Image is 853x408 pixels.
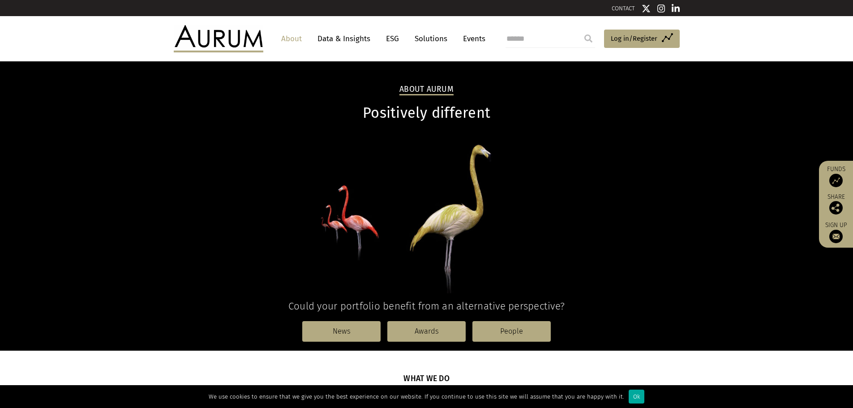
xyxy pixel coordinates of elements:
a: Log in/Register [604,30,680,48]
a: Solutions [410,30,452,47]
img: Aurum [174,25,263,52]
img: Sign up to our newsletter [829,230,843,243]
a: Funds [823,165,849,187]
img: Linkedin icon [672,4,680,13]
h1: Positively different [174,104,680,122]
a: CONTACT [612,5,635,12]
h2: About Aurum [399,85,454,95]
img: Instagram icon [657,4,665,13]
input: Submit [579,30,597,47]
a: About [277,30,306,47]
div: Ok [629,390,644,404]
a: Events [459,30,485,47]
a: ESG [381,30,403,47]
span: Log in/Register [611,33,657,44]
a: Sign up [823,221,849,243]
img: Share this post [829,201,843,215]
img: Access Funds [829,174,843,187]
a: News [302,321,381,342]
a: Awards [387,321,466,342]
a: Data & Insights [313,30,375,47]
a: People [472,321,551,342]
img: Twitter icon [642,4,651,13]
div: Share [823,194,849,215]
h4: Could your portfolio benefit from an alternative perspective? [174,300,680,312]
h5: What we do [403,373,450,386]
